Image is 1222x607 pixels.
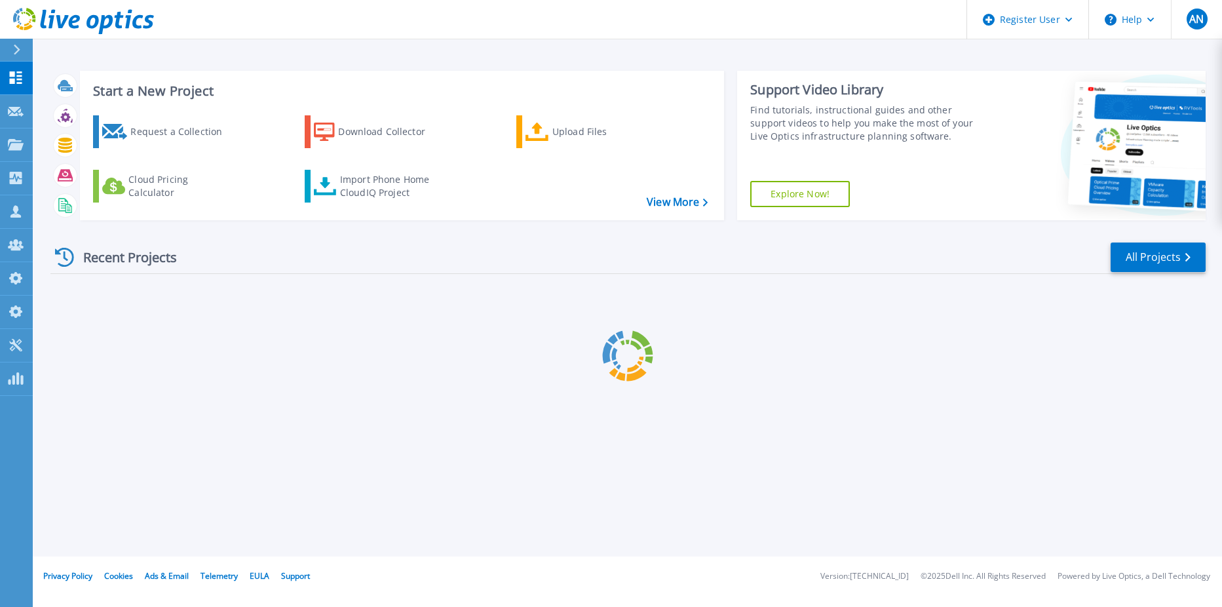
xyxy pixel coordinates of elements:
a: View More [647,196,708,208]
a: Download Collector [305,115,451,148]
a: Support [281,570,310,581]
a: Privacy Policy [43,570,92,581]
div: Upload Files [552,119,657,145]
a: Explore Now! [750,181,850,207]
a: Upload Files [516,115,662,148]
a: EULA [250,570,269,581]
a: Cookies [104,570,133,581]
div: Support Video Library [750,81,989,98]
a: Request a Collection [93,115,239,148]
div: Cloud Pricing Calculator [128,173,233,199]
a: Cloud Pricing Calculator [93,170,239,203]
a: All Projects [1111,243,1206,272]
div: Find tutorials, instructional guides and other support videos to help you make the most of your L... [750,104,989,143]
a: Ads & Email [145,570,189,581]
div: Download Collector [338,119,443,145]
a: Telemetry [200,570,238,581]
div: Recent Projects [50,241,195,273]
div: Request a Collection [130,119,235,145]
h3: Start a New Project [93,84,707,98]
span: AN [1189,14,1204,24]
li: © 2025 Dell Inc. All Rights Reserved [921,572,1046,581]
div: Import Phone Home CloudIQ Project [340,173,442,199]
li: Version: [TECHNICAL_ID] [820,572,909,581]
li: Powered by Live Optics, a Dell Technology [1058,572,1210,581]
